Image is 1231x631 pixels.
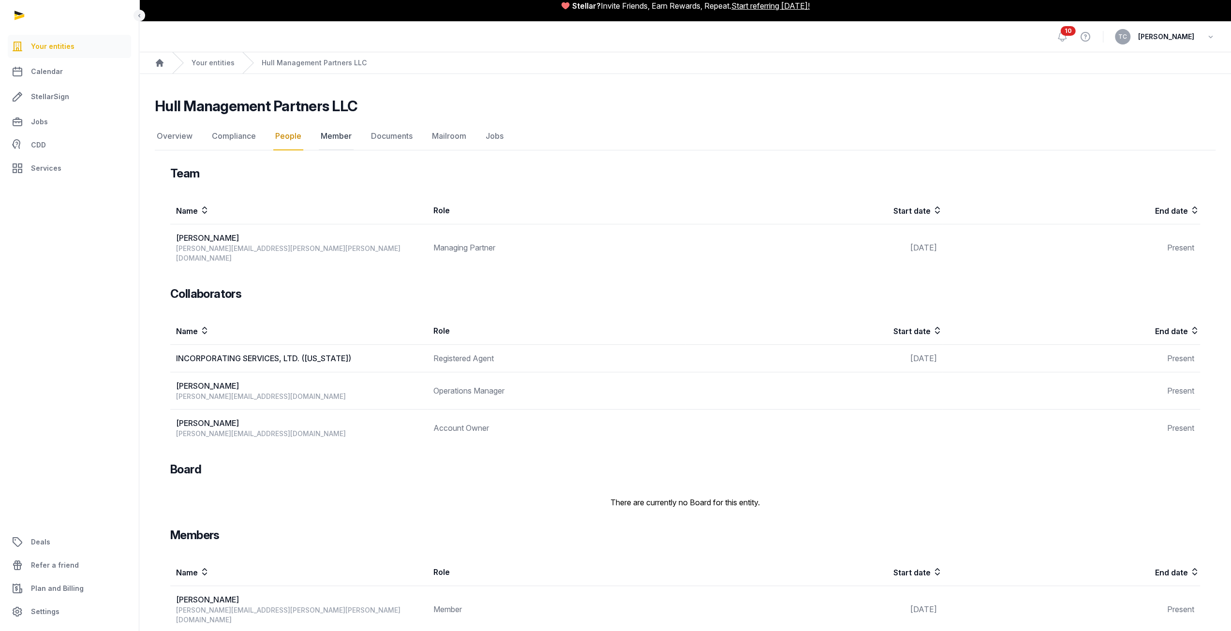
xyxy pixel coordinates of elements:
[262,58,367,68] a: Hull Management Partners LLC
[176,429,427,439] div: [PERSON_NAME][EMAIL_ADDRESS][DOMAIN_NAME]
[170,317,428,345] th: Name
[31,41,74,52] span: Your entities
[176,392,427,401] div: [PERSON_NAME][EMAIL_ADDRESS][DOMAIN_NAME]
[31,162,61,174] span: Services
[428,410,685,447] td: Account Owner
[8,60,131,83] a: Calendar
[8,135,131,155] a: CDD
[428,558,685,586] th: Role
[8,577,131,600] a: Plan and Billing
[170,166,200,181] h3: Team
[943,197,1200,224] th: End date
[319,122,354,150] a: Member
[8,600,131,623] a: Settings
[176,380,427,392] div: [PERSON_NAME]
[31,583,84,594] span: Plan and Billing
[273,122,303,150] a: People
[31,559,79,571] span: Refer a friend
[192,58,235,68] a: Your entities
[1167,243,1194,252] span: Present
[430,122,468,150] a: Mailroom
[31,66,63,77] span: Calendar
[1138,31,1194,43] span: [PERSON_NAME]
[31,116,48,128] span: Jobs
[1167,386,1194,396] span: Present
[428,345,685,372] td: Registered Agent
[428,372,685,410] td: Operations Manager
[8,530,131,554] a: Deals
[8,157,131,180] a: Services
[31,139,46,151] span: CDD
[170,197,428,224] th: Name
[1167,423,1194,433] span: Present
[685,345,943,372] td: [DATE]
[31,606,59,617] span: Settings
[170,497,1200,508] p: There are currently no Board for this entity.
[8,35,131,58] a: Your entities
[176,232,427,244] div: [PERSON_NAME]
[943,558,1200,586] th: End date
[1057,519,1231,631] iframe: Chat Widget
[1115,29,1130,44] button: TC
[176,594,427,605] div: [PERSON_NAME]
[31,536,50,548] span: Deals
[369,122,415,150] a: Documents
[1118,34,1127,40] span: TC
[176,352,427,364] div: INCORPORATING SERVICES, LTD. ([US_STATE])
[1061,26,1076,36] span: 10
[8,85,131,108] a: StellarSign
[685,317,943,345] th: Start date
[170,558,428,586] th: Name
[170,528,220,543] h3: Members
[210,122,258,150] a: Compliance
[176,417,427,429] div: [PERSON_NAME]
[685,197,943,224] th: Start date
[31,91,69,103] span: StellarSign
[484,122,505,150] a: Jobs
[8,110,131,133] a: Jobs
[8,554,131,577] a: Refer a friend
[170,462,201,477] h3: Board
[428,224,685,271] td: Managing Partner
[685,558,943,586] th: Start date
[428,317,685,345] th: Role
[155,122,194,150] a: Overview
[1167,353,1194,363] span: Present
[170,286,241,302] h3: Collaborators
[428,197,685,224] th: Role
[139,52,1231,74] nav: Breadcrumb
[155,122,1216,150] nav: Tabs
[685,224,943,271] td: [DATE]
[176,605,427,625] div: [PERSON_NAME][EMAIL_ADDRESS][PERSON_NAME][PERSON_NAME][DOMAIN_NAME]
[176,244,427,263] div: [PERSON_NAME][EMAIL_ADDRESS][PERSON_NAME][PERSON_NAME][DOMAIN_NAME]
[155,97,357,115] h2: Hull Management Partners LLC
[943,317,1200,345] th: End date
